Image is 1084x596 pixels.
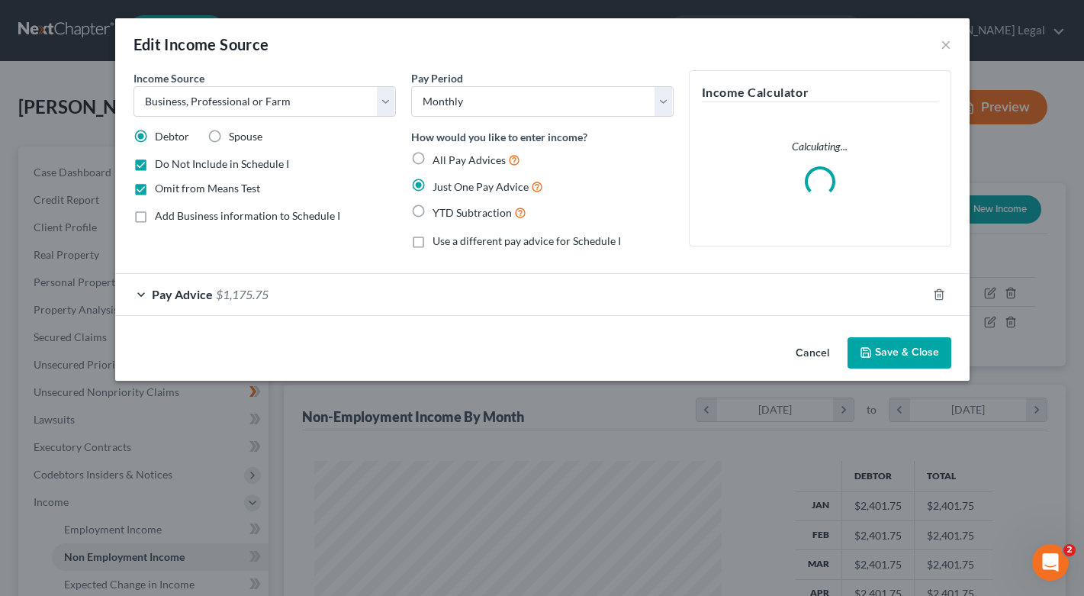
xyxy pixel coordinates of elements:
[155,157,289,170] span: Do Not Include in Schedule I
[155,182,260,195] span: Omit from Means Test
[411,129,587,145] label: How would you like to enter income?
[1032,544,1069,581] iframe: Intercom live chat
[433,206,512,219] span: YTD Subtraction
[229,130,262,143] span: Spouse
[152,287,213,301] span: Pay Advice
[216,287,269,301] span: $1,175.75
[941,35,951,53] button: ×
[1063,544,1076,556] span: 2
[155,130,189,143] span: Debtor
[433,234,621,247] span: Use a different pay advice for Schedule I
[848,337,951,369] button: Save & Close
[433,153,506,166] span: All Pay Advices
[411,70,463,86] label: Pay Period
[702,83,938,102] h5: Income Calculator
[783,339,841,369] button: Cancel
[702,139,938,154] p: Calculating...
[155,209,340,222] span: Add Business information to Schedule I
[433,180,529,193] span: Just One Pay Advice
[133,72,204,85] span: Income Source
[133,34,269,55] div: Edit Income Source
